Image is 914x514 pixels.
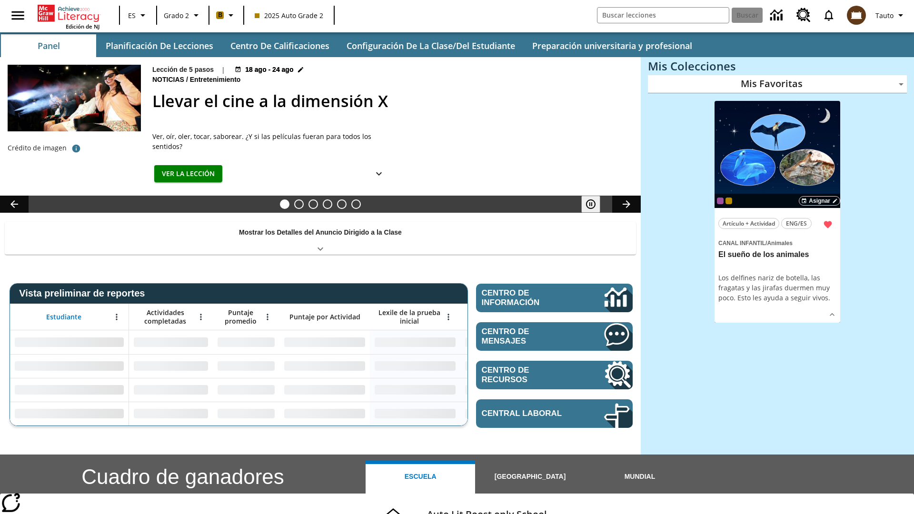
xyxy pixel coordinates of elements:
[98,34,221,57] button: Planificación de lecciones
[164,10,189,20] span: Grado 2
[129,378,213,402] div: Sin datos,
[260,310,275,324] button: Abrir menú
[213,354,279,378] div: Sin datos,
[245,65,293,75] span: 18 ago - 24 ago
[460,402,551,425] div: Sin datos,
[323,199,332,209] button: Diapositiva 4 ¿Los autos del futuro?
[718,250,836,260] h3: El sueño de los animales
[289,313,360,321] span: Puntaje por Actividad
[482,327,576,346] span: Centro de mensajes
[213,330,279,354] div: Sin datos,
[221,65,225,75] span: |
[67,140,86,157] button: Crédito de foto: The Asahi Shimbun vía Getty Images
[825,307,839,322] button: Ver más
[476,322,633,351] a: Centro de mensajes
[152,89,629,113] h2: Llevar el cine a la dimensión X
[1,34,96,57] button: Panel
[369,165,388,183] button: Ver más
[152,75,186,85] span: Noticias
[765,240,767,247] span: /
[585,460,695,494] button: Mundial
[213,378,279,402] div: Sin datos,
[152,65,214,75] p: Lección de 5 pasos
[482,366,576,385] span: Centro de recursos
[186,76,188,83] span: /
[339,34,523,57] button: Configuración de la clase/del estudiante
[718,240,765,247] span: Canal Infantil
[767,240,792,247] span: Animales
[194,310,208,324] button: Abrir menú
[476,284,633,312] a: Centro de información
[816,3,841,28] a: Notificaciones
[612,196,641,213] button: Carrusel de lecciones, seguir
[765,2,791,29] a: Centro de información
[5,222,636,255] div: Mostrar los Detalles del Anuncio Dirigido a la Clase
[134,308,197,326] span: Actividades completadas
[482,409,576,418] span: Central laboral
[475,460,585,494] button: [GEOGRAPHIC_DATA]
[351,199,361,209] button: Diapositiva 6 Una idea, mucho trabajo
[4,1,32,30] button: Abrir el menú lateral
[460,378,551,402] div: Sin datos,
[819,216,836,233] button: Remover de Favoritas
[525,34,700,57] button: Preparación universitaria y profesional
[109,310,124,324] button: Abrir menú
[366,460,475,494] button: Escuela
[129,402,213,425] div: Sin datos,
[129,330,213,354] div: Sin datos,
[233,65,306,75] button: 18 ago - 24 ago Elegir fechas
[715,101,840,323] div: lesson details
[19,288,149,299] span: Vista preliminar de reportes
[123,7,153,24] button: Lenguaje: ES, Selecciona un idioma
[717,198,724,204] div: OL 2025 Auto Grade 3
[581,196,610,213] div: Pausar
[718,273,836,303] div: Los delfines nariz de botella, las fragatas y las jirafas duermen muy poco. Esto les ayuda a segu...
[460,330,551,354] div: Sin datos,
[781,218,812,229] button: ENG/ES
[213,402,279,425] div: Sin datos,
[791,2,816,28] a: Centro de recursos, Se abrirá en una pestaña nueva.
[460,354,551,378] div: Sin datos,
[872,7,910,24] button: Perfil/Configuración
[725,198,732,204] div: New 2025 class
[154,165,222,183] button: Ver la lección
[847,6,866,25] img: avatar image
[799,196,840,206] button: Asignar Elegir fechas
[375,308,444,326] span: Lexile de la prueba inicial
[239,227,402,237] p: Mostrar los Detalles del Anuncio Dirigido a la Clase
[441,310,456,324] button: Abrir menú
[597,8,729,23] input: Buscar campo
[786,218,807,228] span: ENG/ES
[218,9,222,21] span: B
[476,399,633,428] a: Central laboral
[223,34,337,57] button: Centro de calificaciones
[875,10,894,20] span: Tauto
[8,65,141,131] img: El panel situado frente a los asientos rocía con agua nebulizada al feliz público en un cine equi...
[46,313,81,321] span: Estudiante
[648,59,907,73] h3: Mis Colecciones
[152,131,390,151] div: Ver, oír, oler, tocar, saborear. ¿Y si las películas fueran para todos los sentidos?
[38,4,99,23] a: Portada
[723,218,775,228] span: Artículo + Actividad
[841,3,872,28] button: Escoja un nuevo avatar
[809,197,830,205] span: Asignar
[128,10,136,20] span: ES
[218,308,263,326] span: Puntaje promedio
[337,199,347,209] button: Diapositiva 5 ¿Cuál es la gran idea?
[38,3,99,30] div: Portada
[190,75,243,85] span: Entretenimiento
[66,23,99,30] span: Edición de NJ
[648,75,907,93] div: Mis Favoritas
[476,361,633,389] a: Centro de recursos, Se abrirá en una pestaña nueva.
[255,10,323,20] span: 2025 Auto Grade 2
[581,196,600,213] button: Pausar
[718,237,836,248] span: Tema: Canal Infantil/Animales
[482,288,572,307] span: Centro de información
[718,218,779,229] button: Artículo + Actividad
[212,7,240,24] button: Boost El color de la clase es anaranjado claro. Cambiar el color de la clase.
[280,199,289,209] button: Diapositiva 1 Llevar el cine a la dimensión X
[129,354,213,378] div: Sin datos,
[8,143,67,153] p: Crédito de imagen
